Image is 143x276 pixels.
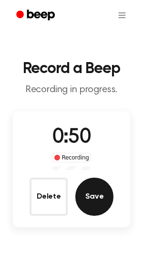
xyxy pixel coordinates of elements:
[10,6,63,25] a: Beep
[52,153,92,162] div: Recording
[30,178,68,216] button: Delete Audio Record
[8,84,135,96] p: Recording in progress.
[75,178,113,216] button: Save Audio Record
[111,4,133,27] button: Open menu
[52,127,91,148] span: 0:50
[8,61,135,76] h1: Record a Beep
